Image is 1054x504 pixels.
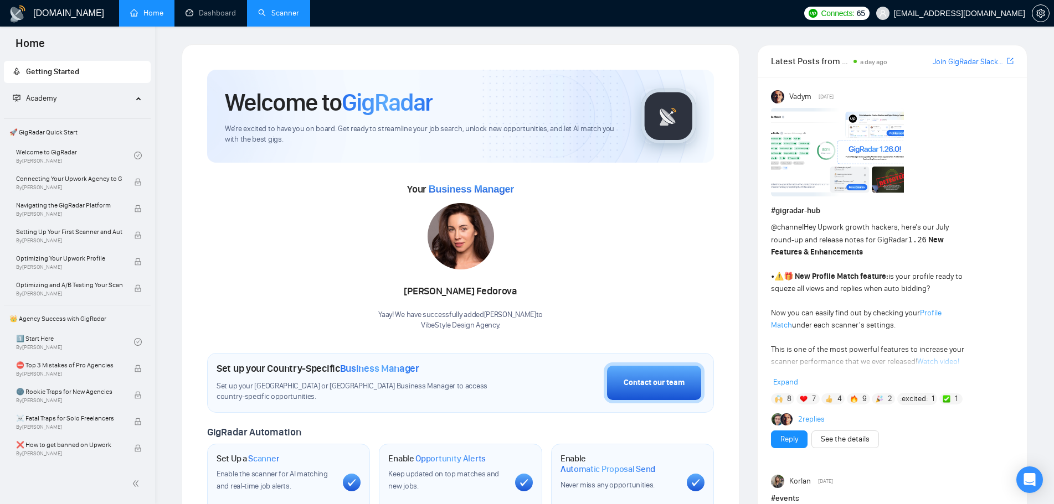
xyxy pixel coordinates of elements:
span: By [PERSON_NAME] [16,290,122,297]
span: 9 [862,393,867,404]
button: setting [1032,4,1050,22]
img: Korlan [771,475,784,488]
span: ☠️ Fatal Traps for Solo Freelancers [16,413,122,424]
button: Reply [771,430,808,448]
h1: Set up your Country-Specific [217,362,419,375]
span: [DATE] [818,476,833,486]
a: 1️⃣ Start HereBy[PERSON_NAME] [16,330,134,354]
img: Alex B [772,413,784,425]
img: 🙌 [775,395,783,403]
span: Scanner [248,453,279,464]
span: 2 [888,393,892,404]
span: Optimizing and A/B Testing Your Scanner for Better Results [16,279,122,290]
a: Welcome to GigRadarBy[PERSON_NAME] [16,143,134,168]
span: Expand [773,377,798,387]
span: Latest Posts from the GigRadar Community [771,54,850,68]
span: Setting Up Your First Scanner and Auto-Bidder [16,226,122,237]
span: 🌚 Rookie Traps for New Agencies [16,386,122,397]
h1: # gigradar-hub [771,205,1014,217]
div: Contact our team [624,377,685,389]
img: 🎉 [876,395,883,403]
span: :excited: [900,393,928,405]
img: logo [9,5,27,23]
span: GigRadar Automation [207,426,301,438]
code: 1.26 [908,235,927,244]
a: Join GigRadar Slack Community [933,56,1005,68]
img: F09AC4U7ATU-image.png [771,108,904,196]
span: Enable the scanner for AI matching and real-time job alerts. [217,469,328,491]
span: Automatic Proposal Send [561,464,655,475]
span: Opportunity Alerts [415,453,486,464]
span: Academy [26,93,56,103]
button: See the details [811,430,879,448]
span: lock [134,365,142,372]
h1: Welcome to [225,87,433,117]
span: lock [134,231,142,239]
span: Never miss any opportunities. [561,480,655,490]
span: lock [134,258,142,266]
span: Home [7,35,54,59]
span: user [879,9,887,17]
span: ❌ How to get banned on Upwork [16,439,122,450]
span: By [PERSON_NAME] [16,237,122,244]
a: searchScanner [258,8,299,18]
span: Korlan [789,475,811,487]
span: Connecting Your Upwork Agency to GigRadar [16,173,122,184]
span: double-left [132,478,143,489]
span: 🚀 GigRadar Quick Start [5,121,150,143]
span: ⚠️ [774,272,784,281]
img: 1706120969076-multi-246.jpg [428,203,494,269]
span: 1 [955,393,958,404]
span: GigRadar [342,87,433,117]
span: By [PERSON_NAME] [16,264,122,271]
img: Vadym [771,90,784,103]
span: Getting Started [26,67,79,76]
img: gigradar-logo.png [641,89,696,144]
span: Your [407,183,514,195]
div: Open Intercom Messenger [1016,466,1043,493]
span: fund-projection-screen [13,94,20,102]
img: ✅ [943,395,950,403]
img: 👍 [825,395,833,403]
span: By [PERSON_NAME] [16,397,122,404]
div: Yaay! We have successfully added [PERSON_NAME] to [378,310,543,331]
span: Academy [13,93,56,103]
span: Navigating the GigRadar Platform [16,200,122,211]
a: Watch video! [917,357,959,366]
span: 👑 Agency Success with GigRadar [5,308,150,330]
button: Contact our team [604,362,705,403]
span: Keep updated on top matches and new jobs. [388,469,499,491]
span: We're excited to have you on board. Get ready to streamline your job search, unlock new opportuni... [225,124,623,145]
span: Business Manager [429,184,514,195]
span: rocket [13,67,20,75]
a: export [1007,56,1014,66]
span: 7 [812,393,816,404]
span: ⛔ Top 3 Mistakes of Pro Agencies [16,360,122,371]
img: upwork-logo.png [809,9,818,18]
span: By [PERSON_NAME] [16,371,122,377]
span: lock [134,284,142,292]
span: Set up your [GEOGRAPHIC_DATA] or [GEOGRAPHIC_DATA] Business Manager to access country-specific op... [217,381,510,402]
span: lock [134,205,142,212]
span: a day ago [860,58,887,66]
span: 65 [857,7,865,19]
a: setting [1032,9,1050,18]
span: check-circle [134,338,142,346]
span: By [PERSON_NAME] [16,211,122,217]
img: 🔥 [850,395,858,403]
span: By [PERSON_NAME] [16,424,122,430]
span: check-circle [134,152,142,159]
span: By [PERSON_NAME] [16,184,122,191]
span: lock [134,444,142,452]
span: 8 [787,393,791,404]
a: dashboardDashboard [186,8,236,18]
h1: Enable [561,453,678,475]
p: VibeStyle Design Agency . [378,320,543,331]
a: Reply [780,433,798,445]
strong: New Profile Match feature: [795,272,888,281]
span: lock [134,178,142,186]
span: 🎁 [784,272,793,281]
span: 1 [932,393,934,404]
span: Vadym [789,91,811,103]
